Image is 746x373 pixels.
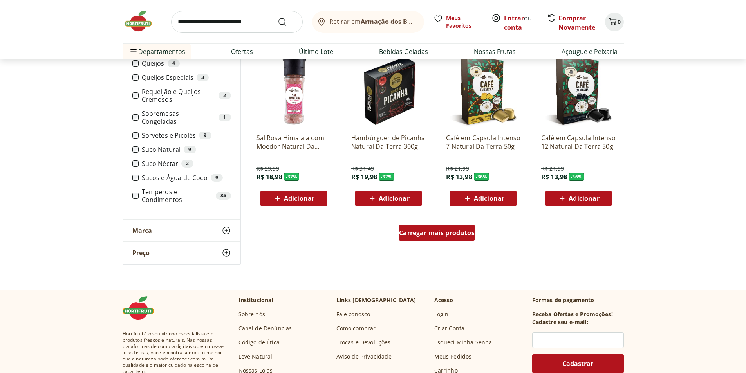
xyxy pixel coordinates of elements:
h3: Cadastre seu e-mail: [532,318,588,326]
label: Suco Néctar [142,160,231,168]
span: Carregar mais produtos [399,230,475,236]
span: Preço [132,249,150,257]
span: Marca [132,227,152,234]
span: R$ 19,98 [351,173,377,181]
label: Queijos Especiais [142,74,231,81]
span: Adicionar [569,195,599,202]
span: 0 [618,18,621,25]
label: Sucos e Água de Coco [142,174,231,182]
span: R$ 31,49 [351,165,374,173]
span: Retirar em [329,18,416,25]
span: Adicionar [379,195,409,202]
a: Esqueci Minha Senha [434,339,492,346]
span: Cadastrar [562,360,593,367]
div: 4 [168,59,180,67]
p: Formas de pagamento [532,296,624,304]
a: Meus Favoritos [434,14,482,30]
p: Acesso [434,296,453,304]
button: Retirar emArmação dos Búzios/RJ [312,11,424,33]
span: R$ 29,99 [256,165,279,173]
a: Ofertas [231,47,253,56]
img: Hortifruti [123,9,162,33]
a: Criar conta [504,14,547,32]
span: R$ 18,98 [256,173,282,181]
img: Sal Rosa Himalaia com Moedor Natural Da Terra 100g [256,53,331,127]
a: Sal Rosa Himalaia com Moedor Natural Da Terra 100g [256,133,331,151]
span: - 36 % [474,173,490,181]
a: Leve Natural [238,353,273,360]
div: 3 [197,74,209,81]
label: Temperos e Condimentos [142,188,231,204]
a: Sobre nós [238,310,265,318]
div: 2 [219,92,231,99]
button: Adicionar [355,191,422,206]
label: Suco Natural [142,146,231,153]
span: ou [504,13,539,32]
a: Aviso de Privacidade [336,353,392,360]
span: - 37 % [379,173,394,181]
h3: Receba Ofertas e Promoções! [532,310,613,318]
a: Código de Ética [238,339,280,346]
p: Links [DEMOGRAPHIC_DATA] [336,296,416,304]
button: Menu [129,42,138,61]
p: Institucional [238,296,273,304]
label: Sobremesas Congeladas [142,110,231,125]
button: Carrinho [605,13,624,31]
b: Armação dos Búzios/RJ [361,17,433,26]
a: Café em Capsula Intenso 12 Natural Da Terra 50g [541,133,616,151]
input: search [171,11,303,33]
img: Hambúrguer de Picanha Natural Da Terra 300g [351,53,426,127]
a: Açougue e Peixaria [562,47,618,56]
a: Login [434,310,449,318]
div: 35 [216,192,231,200]
a: Meus Pedidos [434,353,472,360]
button: Cadastrar [532,354,624,373]
div: 9 [199,132,211,139]
label: Queijos [142,59,231,67]
a: Comprar Novamente [558,14,595,32]
label: Sorvetes e Picolés [142,132,231,139]
a: Último Lote [299,47,333,56]
span: R$ 21,99 [541,165,564,173]
button: Submit Search [278,17,296,27]
button: Preço [123,242,240,264]
a: Café em Capsula Intenso 7 Natural Da Terra 50g [446,133,520,151]
a: Canal de Denúncias [238,324,292,332]
a: Carregar mais produtos [399,225,475,244]
a: Nossas Frutas [474,47,516,56]
img: Café em Capsula Intenso 12 Natural Da Terra 50g [541,53,616,127]
a: Fale conosco [336,310,370,318]
a: Trocas e Devoluções [336,339,391,346]
img: Hortifruti [123,296,162,320]
label: Requeijão e Queijos Cremosos [142,88,231,103]
span: - 36 % [569,173,584,181]
a: Criar Conta [434,324,465,332]
button: Adicionar [260,191,327,206]
span: Departamentos [129,42,185,61]
button: Marca [123,220,240,241]
img: Café em Capsula Intenso 7 Natural Da Terra 50g [446,53,520,127]
span: R$ 21,99 [446,165,469,173]
a: Hambúrguer de Picanha Natural Da Terra 300g [351,133,426,151]
a: Como comprar [336,324,376,332]
div: 9 [184,146,196,153]
div: 1 [219,114,231,121]
span: Meus Favoritos [446,14,482,30]
span: R$ 13,98 [541,173,567,181]
button: Adicionar [545,191,612,206]
span: R$ 13,98 [446,173,472,181]
span: - 37 % [284,173,300,181]
a: Entrar [504,14,524,22]
button: Adicionar [450,191,517,206]
div: 2 [181,160,193,168]
span: Adicionar [474,195,504,202]
a: Bebidas Geladas [379,47,428,56]
span: Adicionar [284,195,314,202]
div: 9 [211,174,223,182]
